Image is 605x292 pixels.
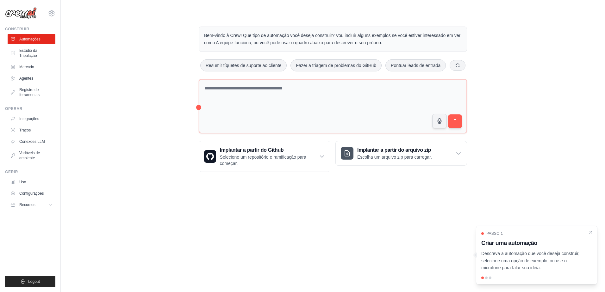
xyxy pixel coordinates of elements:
a: Conexões LLM [8,137,55,147]
div: Operar [5,106,55,111]
font: Configurações [19,191,44,196]
p: Selecione um repositório e ramificação para começar. [220,154,319,167]
button: Logout [5,276,55,287]
a: Traços [8,125,55,135]
p: Descreva a automação que você deseja construir, selecione uma opção de exemplo, ou use o microfon... [481,250,584,271]
font: Uso [19,179,26,185]
button: Recursos [8,200,55,210]
div: Construir [5,27,55,32]
span: Recursos [19,202,35,207]
button: Fechar passo a passo [588,230,593,235]
p: Escolha um arquivo zip para carregar. [357,154,432,160]
a: Integrações [8,114,55,124]
button: Pontuar leads de entrada [385,59,446,71]
font: Automações [19,37,41,42]
h3: Implantar a partir do Github [220,146,319,154]
font: Conexões LLM [19,139,45,144]
a: Variáveis de ambiente [8,148,55,163]
a: Registro de ferramentas [8,85,55,100]
div: Gerir [5,169,55,174]
a: Configurações [8,188,55,198]
font: Registro de ferramentas [19,87,53,97]
a: Estúdio da Tripulação [8,46,55,61]
font: Variáveis de ambiente [19,150,53,161]
font: Agentes [19,76,33,81]
button: Fazer a triagem de problemas do GitHub [290,59,382,71]
img: Logotipo [5,7,37,19]
font: Mercado [19,64,34,70]
a: Uso [8,177,55,187]
button: Resumir tíquetes de suporte ao cliente [200,59,287,71]
font: Estúdio da Tripulação [19,48,53,58]
font: Traços [19,128,31,133]
span: Passo 1 [486,231,503,236]
h3: Implantar a partir do arquivo zip [357,146,432,154]
font: Integrações [19,116,39,121]
span: Logout [28,279,40,284]
a: Automações [8,34,55,44]
a: Mercado [8,62,55,72]
a: Agentes [8,73,55,83]
p: Bem-vindo à Crew! Que tipo de automação você deseja construir? Vou incluir alguns exemplos se voc... [204,32,462,46]
h3: Criar uma automação [481,239,584,247]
